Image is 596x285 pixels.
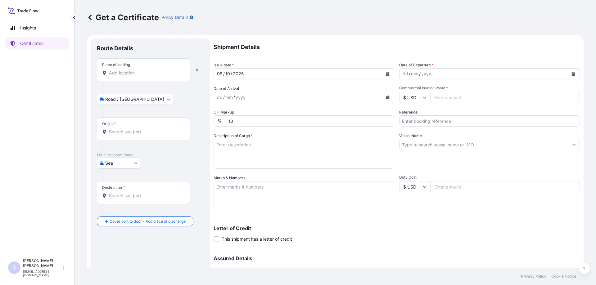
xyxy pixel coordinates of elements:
p: Get a Certificate [87,12,159,22]
p: Assured Details [214,256,580,261]
button: Show suggestions [568,139,580,150]
span: Sea [105,160,113,166]
span: S [12,265,16,271]
input: Enter amount [430,181,580,192]
p: Main transport mode [97,153,204,158]
div: / [409,70,410,78]
div: / [233,94,235,101]
div: month, [225,94,233,101]
button: Select transport [97,158,140,169]
p: Route Details [97,45,133,52]
div: year, [421,70,432,78]
div: month, [410,70,419,78]
p: Policy Details [161,14,188,20]
input: Place of loading [109,70,182,76]
div: year, [235,94,246,101]
div: day, [402,70,409,78]
label: CIF Markup [214,109,234,115]
span: Date of Arrival [214,86,239,92]
p: Certificates [20,40,43,47]
div: / [223,70,225,78]
label: Vessel Name [399,133,422,139]
input: Destination [109,193,182,199]
div: / [419,70,421,78]
button: Calendar [383,69,393,79]
a: Privacy Policy [521,274,546,279]
span: Cover port to door - Add place of discharge [110,218,186,225]
a: Certificates [5,37,69,50]
p: Shipment Details [214,38,580,56]
input: Enter booking reference [399,115,580,127]
a: Cookie Notice [551,274,576,279]
div: % [214,115,226,127]
span: Date of Departure [399,62,433,68]
div: Place of loading [102,62,130,67]
button: Cover port to door - Add place of discharge [97,216,193,226]
p: [PERSON_NAME] [PERSON_NAME] [23,258,61,268]
span: This shipment has a letter of credit [222,236,292,242]
button: Calendar [568,69,578,79]
span: Commercial Invoice Value [399,86,580,91]
div: Destination [102,185,125,190]
div: year, [232,70,244,78]
p: [EMAIL_ADDRESS][DOMAIN_NAME] [23,269,61,277]
div: / [231,70,232,78]
input: Type to search vessel name or IMO [400,139,568,150]
label: Marks & Numbers [214,175,245,181]
p: Insights [20,25,36,31]
p: Letter of Credit [214,226,580,231]
div: month, [225,70,231,78]
button: Calendar [383,92,393,102]
span: Road / [GEOGRAPHIC_DATA] [105,96,164,102]
button: Select transport [97,94,173,105]
a: Insights [5,22,69,34]
input: Origin [109,129,182,135]
span: Duty Cost [399,175,580,180]
div: day, [216,94,223,101]
div: day, [216,70,223,78]
input: Enter amount [430,92,580,103]
label: Description of Cargo [214,133,252,139]
label: Reference [399,109,418,115]
span: Issue date [214,62,234,68]
div: Origin [102,121,116,126]
div: / [223,94,225,101]
input: Enter percentage between 0 and 10% [226,115,394,127]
